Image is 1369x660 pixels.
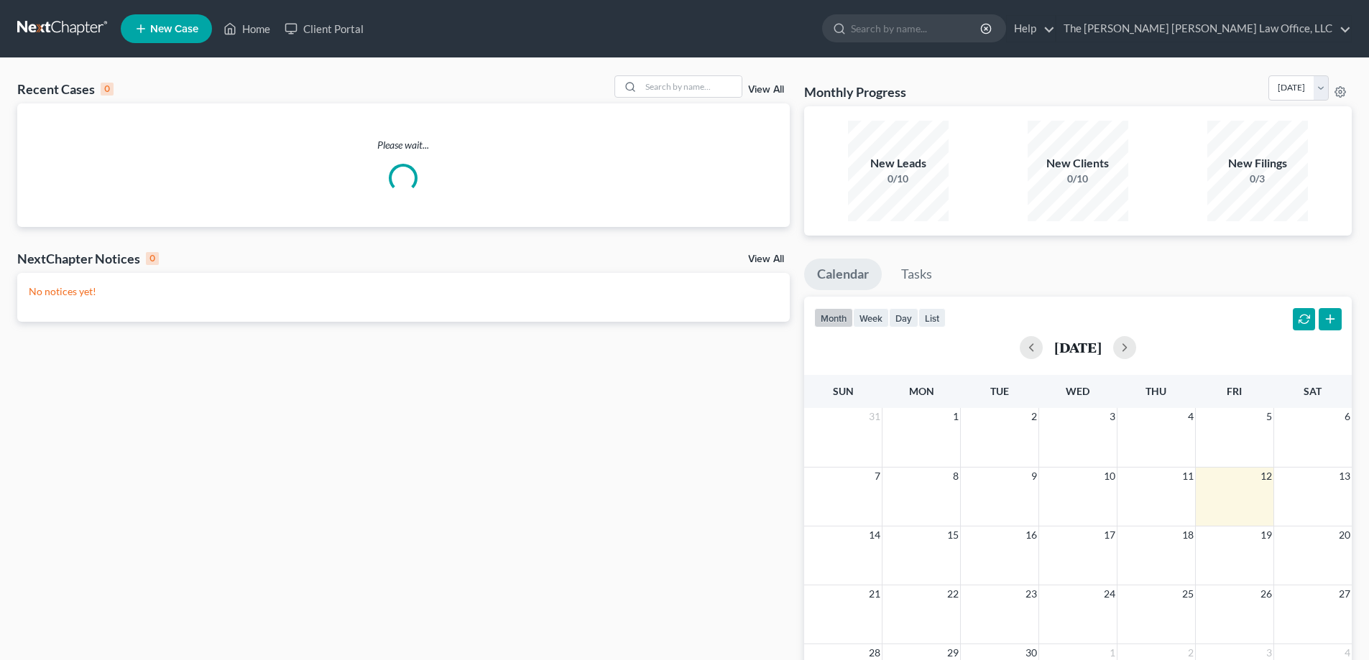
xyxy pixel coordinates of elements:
[833,385,854,397] span: Sun
[1259,585,1273,603] span: 26
[748,254,784,264] a: View All
[17,80,114,98] div: Recent Cases
[1304,385,1322,397] span: Sat
[951,468,960,485] span: 8
[1207,155,1308,172] div: New Filings
[990,385,1009,397] span: Tue
[1337,585,1352,603] span: 27
[1024,526,1038,544] span: 16
[951,408,960,425] span: 1
[1337,526,1352,544] span: 20
[1337,468,1352,485] span: 13
[848,172,949,186] div: 0/10
[1030,408,1038,425] span: 2
[804,83,906,101] h3: Monthly Progress
[1259,468,1273,485] span: 12
[867,526,882,544] span: 14
[848,155,949,172] div: New Leads
[1181,526,1195,544] span: 18
[1102,526,1117,544] span: 17
[1028,155,1128,172] div: New Clients
[216,16,277,42] a: Home
[1054,340,1102,355] h2: [DATE]
[909,385,934,397] span: Mon
[918,308,946,327] button: list
[1186,408,1195,425] span: 4
[1343,408,1352,425] span: 6
[29,284,778,299] p: No notices yet!
[1066,385,1089,397] span: Wed
[814,308,853,327] button: month
[641,76,742,97] input: Search by name...
[804,259,882,290] a: Calendar
[1007,16,1055,42] a: Help
[146,252,159,265] div: 0
[277,16,371,42] a: Client Portal
[17,250,159,267] div: NextChapter Notices
[1102,468,1117,485] span: 10
[889,308,918,327] button: day
[1259,526,1273,544] span: 19
[1265,408,1273,425] span: 5
[1181,585,1195,603] span: 25
[1108,408,1117,425] span: 3
[867,585,882,603] span: 21
[946,585,960,603] span: 22
[873,468,882,485] span: 7
[1056,16,1351,42] a: The [PERSON_NAME] [PERSON_NAME] Law Office, LLC
[851,15,982,42] input: Search by name...
[1146,385,1166,397] span: Thu
[1030,468,1038,485] span: 9
[1207,172,1308,186] div: 0/3
[1024,585,1038,603] span: 23
[101,83,114,96] div: 0
[853,308,889,327] button: week
[1102,585,1117,603] span: 24
[150,24,198,34] span: New Case
[748,85,784,95] a: View All
[17,138,790,152] p: Please wait...
[867,408,882,425] span: 31
[1181,468,1195,485] span: 11
[1028,172,1128,186] div: 0/10
[888,259,945,290] a: Tasks
[1227,385,1242,397] span: Fri
[946,526,960,544] span: 15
